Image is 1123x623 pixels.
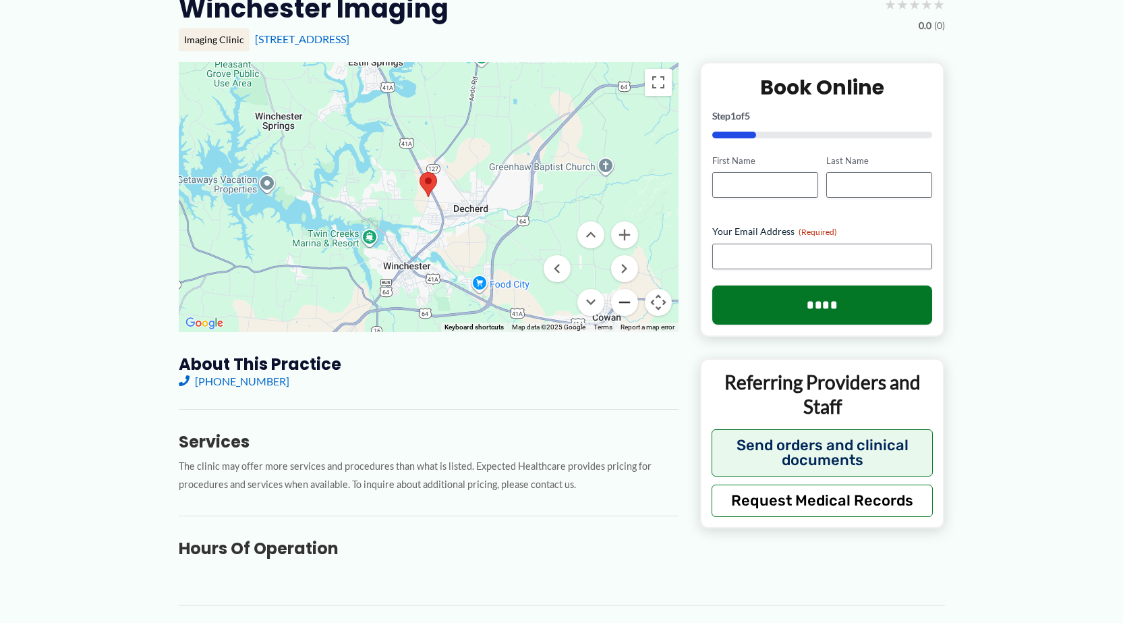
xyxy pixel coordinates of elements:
[712,111,933,121] p: Step of
[611,289,638,316] button: Zoom out
[182,315,227,332] img: Google
[577,289,604,316] button: Move down
[594,323,612,331] a: Terms (opens in new tab)
[712,155,818,167] label: First Name
[799,227,837,237] span: (Required)
[179,354,679,375] h3: About this practice
[611,255,638,282] button: Move right
[745,110,750,121] span: 5
[712,225,933,238] label: Your Email Address
[611,221,638,248] button: Zoom in
[826,155,932,167] label: Last Name
[182,315,227,332] a: Open this area in Google Maps (opens a new window)
[712,485,933,517] button: Request Medical Records
[712,429,933,477] button: Send orders and clinical documents
[179,375,289,387] a: [PHONE_NUMBER]
[934,17,945,34] span: (0)
[645,69,672,96] button: Toggle fullscreen view
[919,17,931,34] span: 0.0
[179,538,679,559] h3: Hours of Operation
[512,323,585,331] span: Map data ©2025 Google
[444,323,504,332] button: Keyboard shortcuts
[255,32,349,45] a: [STREET_ADDRESS]
[712,370,933,419] p: Referring Providers and Staff
[179,458,679,494] p: The clinic may offer more services and procedures than what is listed. Expected Healthcare provid...
[544,255,571,282] button: Move left
[179,431,679,452] h3: Services
[712,74,933,101] h2: Book Online
[645,289,672,316] button: Map camera controls
[179,28,250,51] div: Imaging Clinic
[621,323,674,331] a: Report a map error
[577,221,604,248] button: Move up
[730,110,736,121] span: 1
